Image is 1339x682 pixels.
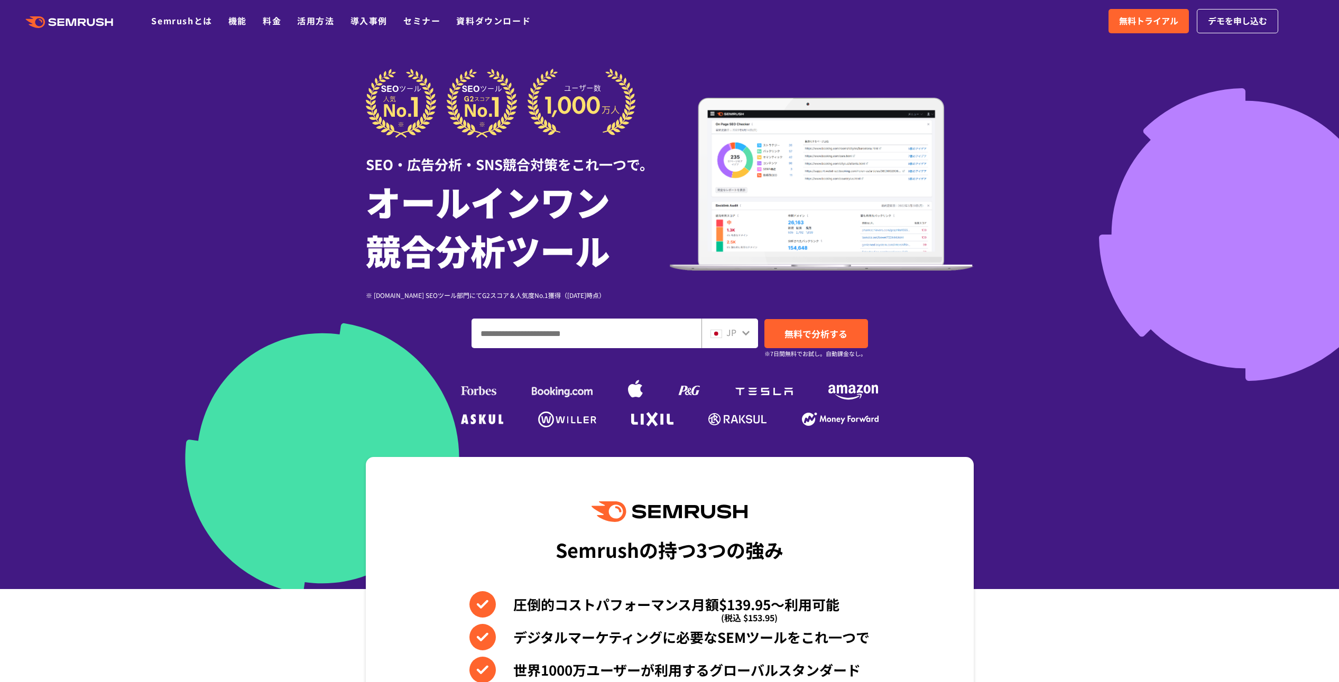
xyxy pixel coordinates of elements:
[263,14,281,27] a: 料金
[366,290,670,300] div: ※ [DOMAIN_NAME] SEOツール部門にてG2スコア＆人気度No.1獲得（[DATE]時点）
[784,327,847,340] span: 無料で分析する
[721,604,778,631] span: (税込 $153.95)
[366,177,670,274] h1: オールインワン 競合分析ツール
[1109,9,1189,33] a: 無料トライアル
[403,14,440,27] a: セミナー
[1119,14,1178,28] span: 無料トライアル
[726,326,736,339] span: JP
[1197,9,1278,33] a: デモを申し込む
[469,591,870,618] li: 圧倒的コストパフォーマンス月額$139.95〜利用可能
[764,349,866,359] small: ※7日間無料でお試し。自動課金なし。
[366,138,670,174] div: SEO・広告分析・SNS競合対策をこれ一つで。
[228,14,247,27] a: 機能
[764,319,868,348] a: 無料で分析する
[556,530,783,569] div: Semrushの持つ3つの強み
[151,14,212,27] a: Semrushとは
[592,501,747,522] img: Semrush
[350,14,387,27] a: 導入事例
[472,319,701,348] input: ドメイン、キーワードまたはURLを入力してください
[456,14,531,27] a: 資料ダウンロード
[297,14,334,27] a: 活用方法
[1208,14,1267,28] span: デモを申し込む
[469,624,870,650] li: デジタルマーケティングに必要なSEMツールをこれ一つで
